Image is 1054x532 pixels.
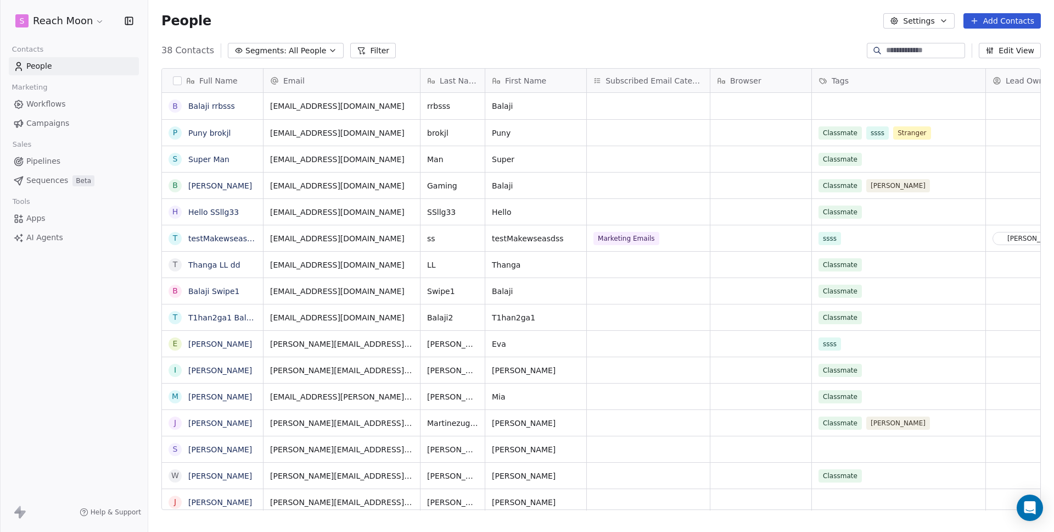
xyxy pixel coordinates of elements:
[1017,495,1043,521] div: Open Intercom Messenger
[587,69,710,92] div: Subscribed Email Categories
[174,496,176,508] div: J
[172,101,178,112] div: B
[866,417,930,430] span: [PERSON_NAME]
[593,232,659,245] span: Marketing Emails
[427,259,478,270] span: LL
[492,101,580,112] span: Balaji
[13,12,106,30] button: SReach Moon
[161,13,211,29] span: People
[492,207,580,218] span: Hello
[174,417,176,429] div: J
[289,45,326,57] span: All People
[492,286,580,297] span: Balaji
[7,79,52,96] span: Marketing
[427,497,478,508] span: [PERSON_NAME]
[427,233,478,244] span: ss
[818,126,862,140] span: Classmate
[492,391,580,402] span: Mia
[832,75,849,86] span: Tags
[492,418,580,429] span: [PERSON_NAME]
[8,136,36,153] span: Sales
[812,69,985,92] div: Tags
[270,391,413,402] span: [EMAIL_ADDRESS][PERSON_NAME][DOMAIN_NAME]
[171,470,179,481] div: W
[188,261,240,269] a: Thanga LL dd
[188,472,252,480] a: [PERSON_NAME]
[188,392,252,401] a: [PERSON_NAME]
[33,14,93,28] span: Reach Moon
[818,311,862,324] span: Classmate
[188,102,235,110] a: Balaji rrbsss
[979,43,1041,58] button: Edit View
[26,60,52,72] span: People
[8,193,35,210] span: Tools
[270,233,413,244] span: [EMAIL_ADDRESS][DOMAIN_NAME]
[270,365,413,376] span: [PERSON_NAME][EMAIL_ADDRESS][PERSON_NAME][DOMAIN_NAME]
[818,232,841,245] span: ssss
[173,232,178,244] div: t
[1006,75,1052,86] span: Lead Owner
[270,339,413,350] span: [PERSON_NAME][EMAIL_ADDRESS][PERSON_NAME][DOMAIN_NAME]
[270,497,413,508] span: [PERSON_NAME][EMAIL_ADDRESS][PERSON_NAME][DOMAIN_NAME]
[492,259,580,270] span: Thanga
[188,155,229,164] a: Super Man
[492,497,580,508] span: [PERSON_NAME]
[188,445,252,454] a: [PERSON_NAME]
[270,101,413,112] span: [EMAIL_ADDRESS][DOMAIN_NAME]
[730,75,761,86] span: Browser
[173,338,178,350] div: E
[350,43,396,58] button: Filter
[427,101,478,112] span: rrbsss
[492,180,580,191] span: Balaji
[818,285,862,298] span: Classmate
[188,287,240,296] a: Balaji Swipe1
[188,366,252,375] a: [PERSON_NAME]
[818,390,862,403] span: Classmate
[492,470,580,481] span: [PERSON_NAME]
[427,339,478,350] span: [PERSON_NAME]
[270,180,413,191] span: [EMAIL_ADDRESS][DOMAIN_NAME]
[427,180,478,191] span: Gaming
[9,152,139,170] a: Pipelines
[188,181,252,190] a: [PERSON_NAME]
[427,418,478,429] span: Martinezugbv
[492,444,580,455] span: [PERSON_NAME]
[270,444,413,455] span: [PERSON_NAME][EMAIL_ADDRESS][PERSON_NAME][DOMAIN_NAME]
[26,232,63,243] span: AI Agents
[20,15,25,26] span: S
[866,126,889,140] span: ssss
[427,444,478,455] span: [PERSON_NAME]
[188,498,252,507] a: [PERSON_NAME]
[173,127,177,138] div: P
[818,337,841,351] span: ssss
[80,508,141,517] a: Help & Support
[818,179,862,192] span: Classmate
[9,95,139,113] a: Workflows
[421,69,485,92] div: Last Name
[188,208,239,217] a: Hello SSllg33
[492,154,580,165] span: Super
[963,13,1041,29] button: Add Contacts
[492,365,580,376] span: [PERSON_NAME]
[188,129,231,137] a: Puny brokjl
[263,69,420,92] div: Email
[172,285,178,297] div: B
[9,114,139,132] a: Campaigns
[188,234,271,243] a: testMakewseasdss ss
[818,417,862,430] span: Classmate
[7,41,48,58] span: Contacts
[270,418,413,429] span: [PERSON_NAME][EMAIL_ADDRESS][PERSON_NAME][DOMAIN_NAME]
[427,286,478,297] span: Swipe1
[427,365,478,376] span: [PERSON_NAME]
[173,444,178,455] div: S
[710,69,811,92] div: Browser
[172,391,178,402] div: M
[188,340,252,348] a: [PERSON_NAME]
[818,258,862,271] span: Classmate
[270,207,413,218] span: [EMAIL_ADDRESS][DOMAIN_NAME]
[427,470,478,481] span: [PERSON_NAME]
[26,118,69,129] span: Campaigns
[26,175,68,186] span: Sequences
[818,206,862,219] span: Classmate
[440,75,478,86] span: Last Name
